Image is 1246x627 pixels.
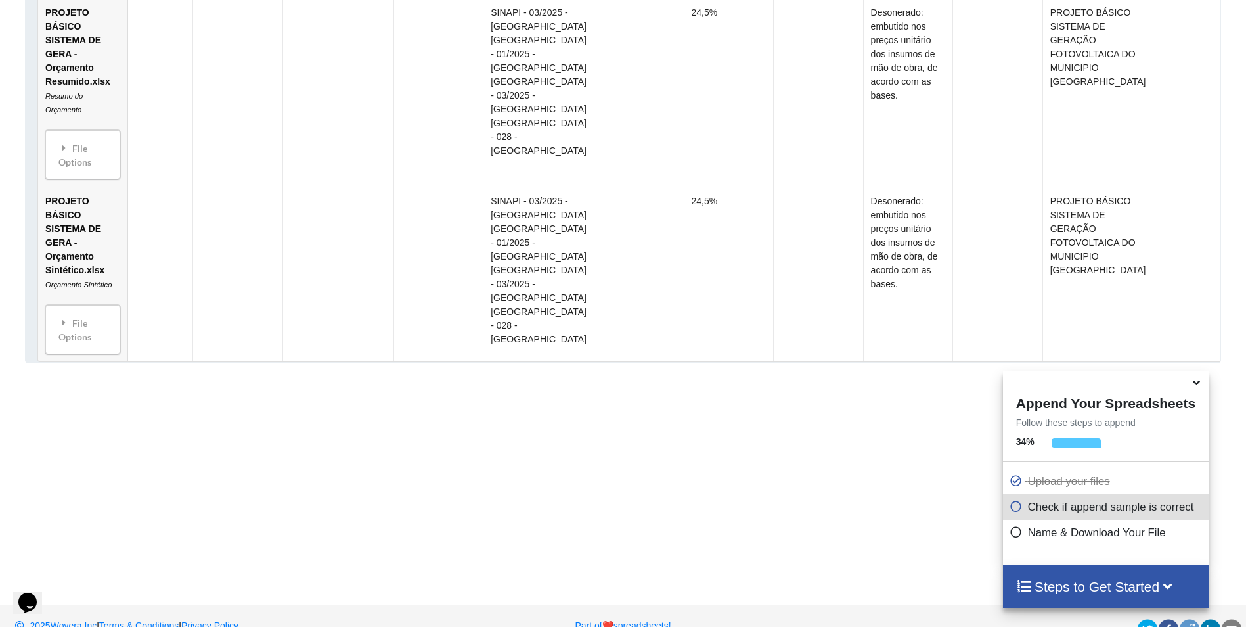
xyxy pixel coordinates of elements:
i: Resumo do Orçamento [45,93,83,114]
b: 34 % [1016,436,1035,447]
td: 24,5% [684,187,774,362]
p: Follow these steps to append [1003,416,1209,429]
iframe: chat widget [13,574,55,614]
td: PROJETO BÁSICO SISTEMA DE GERAÇÃO FOTOVOLTAICA DO MUNICIPIO [GEOGRAPHIC_DATA] [1042,187,1153,362]
div: File Options [49,310,116,351]
td: SINAPI - 03/2025 - [GEOGRAPHIC_DATA] [GEOGRAPHIC_DATA] - 01/2025 - [GEOGRAPHIC_DATA] [GEOGRAPHIC_... [483,187,594,362]
h4: Steps to Get Started [1016,578,1195,595]
p: Name & Download Your File [1010,524,1205,541]
div: File Options [49,135,116,176]
td: Desonerado: embutido nos preços unitário dos insumos de mão de obra, de acordo com as bases. [863,187,953,362]
i: Orçamento Sintético [45,281,112,289]
h4: Append Your Spreadsheets [1003,392,1209,411]
td: PROJETO BÁSICO SISTEMA DE GERA - Orçamento Sintético.xlsx [38,187,127,362]
p: Upload your files [1010,473,1205,490]
p: Check if append sample is correct [1010,499,1205,515]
